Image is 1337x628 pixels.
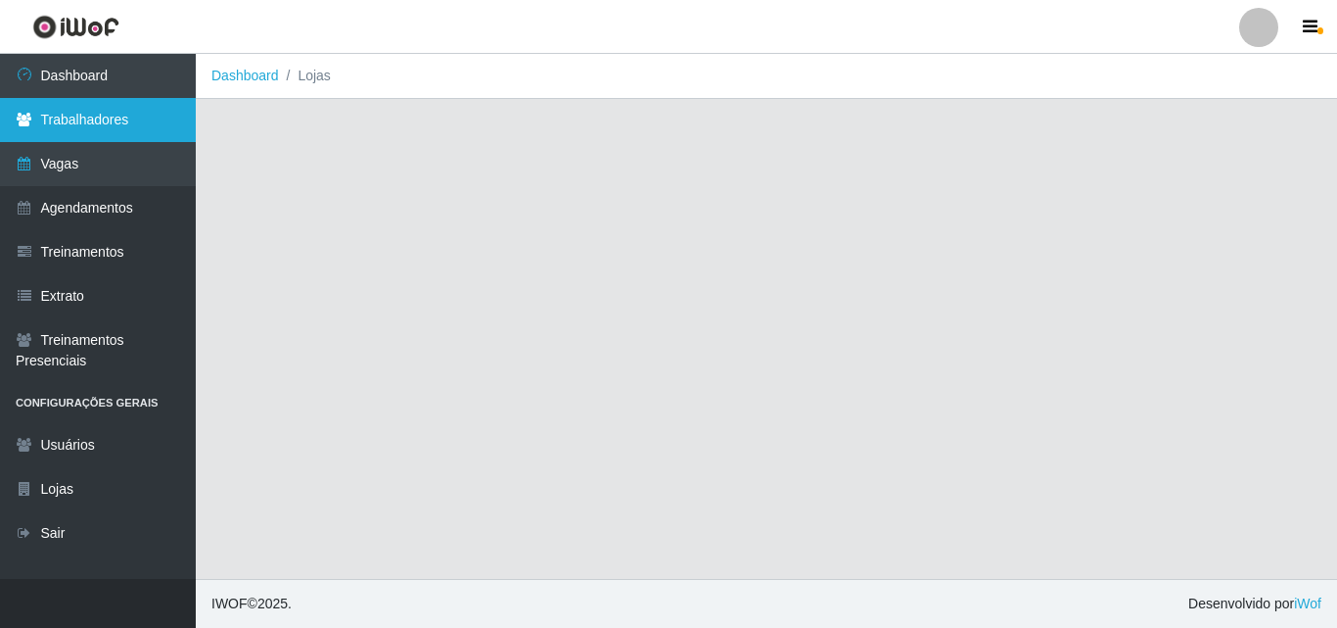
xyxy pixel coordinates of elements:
[196,54,1337,99] nav: breadcrumb
[211,594,292,614] span: © 2025 .
[211,596,248,611] span: IWOF
[32,15,119,39] img: CoreUI Logo
[1294,596,1321,611] a: iWof
[1188,594,1321,614] span: Desenvolvido por
[279,66,331,86] li: Lojas
[211,68,279,83] a: Dashboard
